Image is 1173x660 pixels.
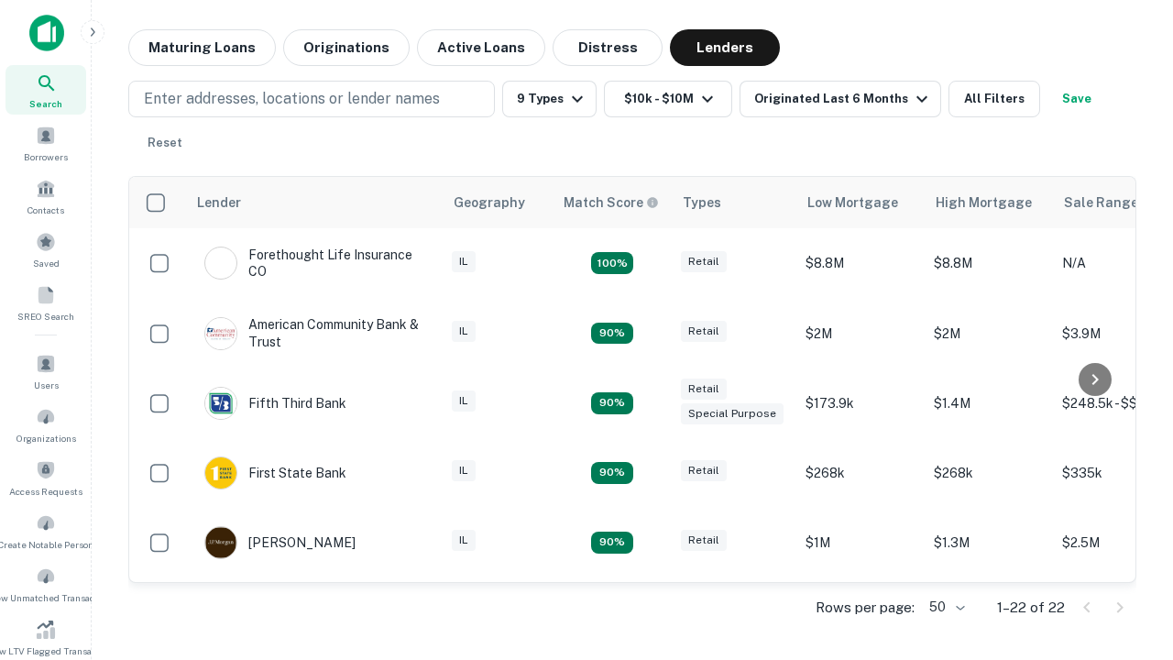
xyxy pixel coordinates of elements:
[670,29,780,66] button: Lenders
[205,318,236,349] img: picture
[452,390,476,412] div: IL
[5,118,86,168] a: Borrowers
[204,247,424,280] div: Forethought Life Insurance CO
[681,530,727,551] div: Retail
[553,29,663,66] button: Distress
[754,88,933,110] div: Originated Last 6 Months
[948,81,1040,117] button: All Filters
[5,65,86,115] a: Search
[443,177,553,228] th: Geography
[452,251,476,272] div: IL
[452,321,476,342] div: IL
[29,15,64,51] img: capitalize-icon.png
[5,559,86,609] a: Review Unmatched Transactions
[29,96,62,111] span: Search
[454,192,525,214] div: Geography
[24,149,68,164] span: Borrowers
[681,379,727,400] div: Retail
[204,526,356,559] div: [PERSON_NAME]
[925,228,1053,298] td: $8.8M
[936,192,1032,214] div: High Mortgage
[591,392,633,414] div: Matching Properties: 2, hasApolloMatch: undefined
[417,29,545,66] button: Active Loans
[205,247,236,279] img: picture
[591,532,633,554] div: Matching Properties: 2, hasApolloMatch: undefined
[925,508,1053,577] td: $1.3M
[5,171,86,221] a: Contacts
[925,438,1053,508] td: $268k
[34,378,59,392] span: Users
[796,177,925,228] th: Low Mortgage
[997,597,1065,619] p: 1–22 of 22
[197,192,241,214] div: Lender
[9,484,82,499] span: Access Requests
[128,81,495,117] button: Enter addresses, locations or lender names
[925,177,1053,228] th: High Mortgage
[564,192,655,213] h6: Match Score
[807,192,898,214] div: Low Mortgage
[591,252,633,274] div: Matching Properties: 4, hasApolloMatch: undefined
[683,192,721,214] div: Types
[564,192,659,213] div: Capitalize uses an advanced AI algorithm to match your search with the best lender. The match sco...
[136,125,194,161] button: Reset
[5,400,86,449] a: Organizations
[740,81,941,117] button: Originated Last 6 Months
[922,594,968,621] div: 50
[186,177,443,228] th: Lender
[796,438,925,508] td: $268k
[925,298,1053,368] td: $2M
[33,256,60,270] span: Saved
[283,29,410,66] button: Originations
[1081,455,1173,543] iframe: Chat Widget
[144,88,440,110] p: Enter addresses, locations or lender names
[5,453,86,502] a: Access Requests
[5,225,86,274] a: Saved
[1047,81,1106,117] button: Save your search to get updates of matches that match your search criteria.
[796,298,925,368] td: $2M
[204,387,346,420] div: Fifth Third Bank
[591,462,633,484] div: Matching Properties: 2, hasApolloMatch: undefined
[796,228,925,298] td: $8.8M
[5,278,86,327] a: SREO Search
[205,388,236,419] img: picture
[681,321,727,342] div: Retail
[816,597,915,619] p: Rows per page:
[796,577,925,647] td: $2.7M
[681,403,784,424] div: Special Purpose
[5,506,86,555] a: Create Notable Person
[681,251,727,272] div: Retail
[553,177,672,228] th: Capitalize uses an advanced AI algorithm to match your search with the best lender. The match sco...
[925,577,1053,647] td: $7M
[604,81,732,117] button: $10k - $10M
[128,29,276,66] button: Maturing Loans
[502,81,597,117] button: 9 Types
[16,431,76,445] span: Organizations
[1064,192,1138,214] div: Sale Range
[796,368,925,438] td: $173.9k
[681,460,727,481] div: Retail
[205,457,236,489] img: picture
[17,309,74,324] span: SREO Search
[205,527,236,558] img: picture
[796,508,925,577] td: $1M
[672,177,796,228] th: Types
[925,368,1053,438] td: $1.4M
[452,460,476,481] div: IL
[5,346,86,396] a: Users
[204,456,346,489] div: First State Bank
[452,530,476,551] div: IL
[27,203,64,217] span: Contacts
[204,316,424,349] div: American Community Bank & Trust
[591,323,633,345] div: Matching Properties: 2, hasApolloMatch: undefined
